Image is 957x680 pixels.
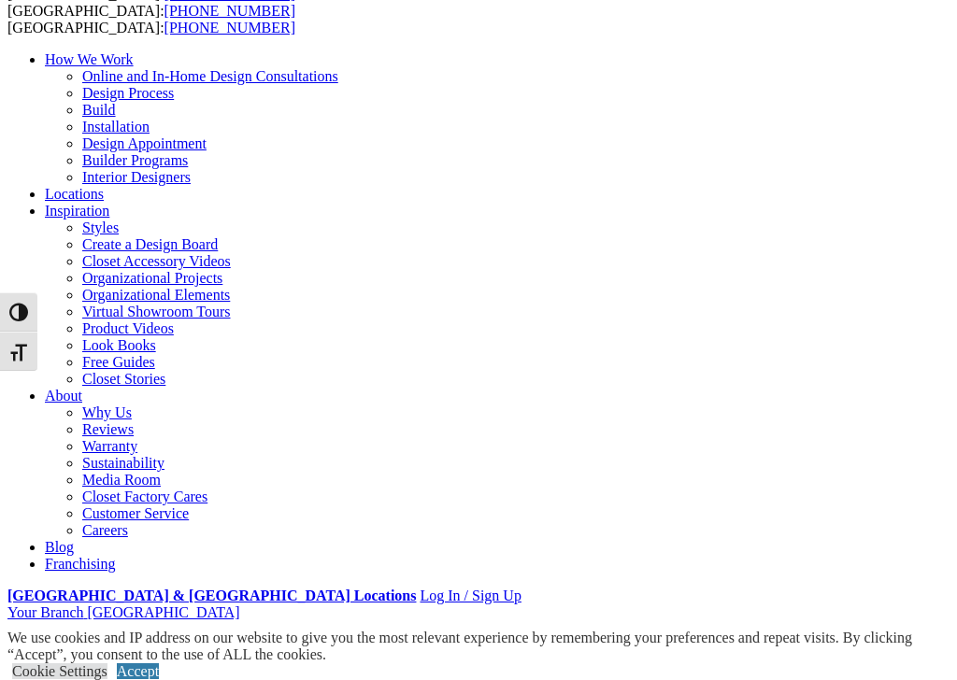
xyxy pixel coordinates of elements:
a: Free Guides [82,354,155,370]
a: Franchising [45,556,116,572]
a: Design Process [82,85,174,101]
a: Careers [82,522,128,538]
a: Product Videos [82,320,174,336]
a: Organizational Elements [82,287,230,303]
a: Locations [45,186,104,202]
a: Reviews [82,421,134,437]
span: Your Branch [7,604,83,620]
a: Look Books [82,337,156,353]
a: Installation [82,119,150,135]
a: [GEOGRAPHIC_DATA] & [GEOGRAPHIC_DATA] Locations [7,588,416,603]
a: Why Us [82,404,132,420]
a: Sustainability [82,455,164,471]
a: Closet Factory Cares [82,489,207,504]
a: Inspiration [45,203,109,219]
a: Accept [117,663,159,679]
div: We use cookies and IP address on our website to give you the most relevant experience by remember... [7,630,957,663]
a: Blog [45,539,74,555]
a: Cookie Settings [12,663,107,679]
a: Builder Programs [82,152,188,168]
a: Create a Design Board [82,236,218,252]
a: Styles [82,220,119,235]
a: Closet Accessory Videos [82,253,231,269]
a: Your Branch [GEOGRAPHIC_DATA] [7,604,240,620]
a: Closet Stories [82,371,165,387]
a: Interior Designers [82,169,191,185]
a: Warranty [82,438,137,454]
a: Organizational Projects [82,270,222,286]
a: Online and In-Home Design Consultations [82,68,338,84]
a: [PHONE_NUMBER] [164,20,295,35]
a: [PHONE_NUMBER] [164,3,295,19]
a: How We Work [45,51,134,67]
a: Log In / Sign Up [420,588,521,603]
a: Virtual Showroom Tours [82,304,231,319]
a: Media Room [82,472,161,488]
a: About [45,388,82,404]
a: Customer Service [82,505,189,521]
span: [GEOGRAPHIC_DATA] [87,604,239,620]
span: [GEOGRAPHIC_DATA]: [GEOGRAPHIC_DATA]: [7,3,295,35]
a: Build [82,102,116,118]
a: Design Appointment [82,135,207,151]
